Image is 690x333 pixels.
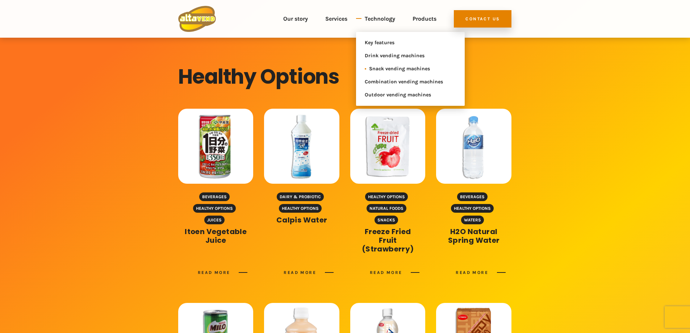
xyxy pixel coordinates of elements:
a: Freeze Fried Fruit (Strawberry) [362,226,414,254]
a: Natural Foods [367,204,406,213]
a: Contact Us [454,10,511,28]
h1: Healthy Options [178,64,511,90]
a: Healthy Options [279,204,322,213]
span: Key features [365,38,443,47]
a: Read more [370,268,420,277]
img: 0031_calpis-water-300x300.png [264,109,339,184]
span: Drink vending machines [365,51,443,60]
a: Our story [283,6,308,32]
a: Services [325,6,347,32]
a: Drink vending machines [356,49,465,62]
a: Key features [356,36,465,49]
img: 0026_freezedriedfruit-300x300.png [350,109,425,184]
a: Beverages [457,192,488,201]
a: Snacks [375,216,398,224]
a: Healthy Options [451,204,494,213]
a: Snack vending machines [356,62,465,75]
a: Healthy Options [193,204,236,213]
span: Outdoor vending machines [365,91,443,99]
a: Read more [284,268,334,277]
span: Combination vending machines [365,78,443,86]
a: Technology [365,6,395,32]
span: Snack vending machines [369,64,447,73]
img: 0044_itoen-ichinichibunyasai-300x300.png [178,109,253,184]
a: H2O Natural Spring Water [448,226,500,245]
a: Combination vending machines [356,75,465,88]
a: Products [413,6,436,32]
a: Read more [456,268,506,277]
a: Read more [198,268,248,277]
a: Dairy & Probiotic [277,192,324,201]
a: Outdoor vending machines [356,88,465,101]
a: Itoen Vegetable Juice [185,226,247,245]
a: Waters [461,216,484,224]
nav: Top Menu [225,6,436,32]
img: 0025_h2o_natural_spring_water-300x300.png [436,109,511,184]
a: Beverages [199,192,230,201]
a: Healthy Options [365,192,408,201]
a: Calpis Water [276,215,327,225]
a: Juices [204,216,225,224]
